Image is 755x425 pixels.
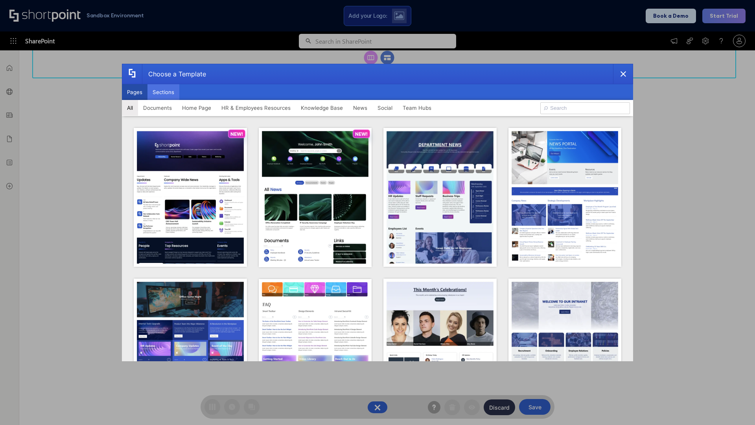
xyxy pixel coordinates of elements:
button: Social [372,100,398,116]
button: HR & Employees Resources [216,100,296,116]
div: template selector [122,64,633,361]
div: Choose a Template [142,64,206,84]
button: Home Page [177,100,216,116]
p: NEW! [355,131,368,137]
button: Documents [138,100,177,116]
button: Knowledge Base [296,100,348,116]
button: Sections [147,84,179,100]
button: Pages [122,84,147,100]
input: Search [540,102,630,114]
p: NEW! [230,131,243,137]
button: News [348,100,372,116]
button: All [122,100,138,116]
iframe: Chat Widget [716,387,755,425]
button: Team Hubs [398,100,436,116]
